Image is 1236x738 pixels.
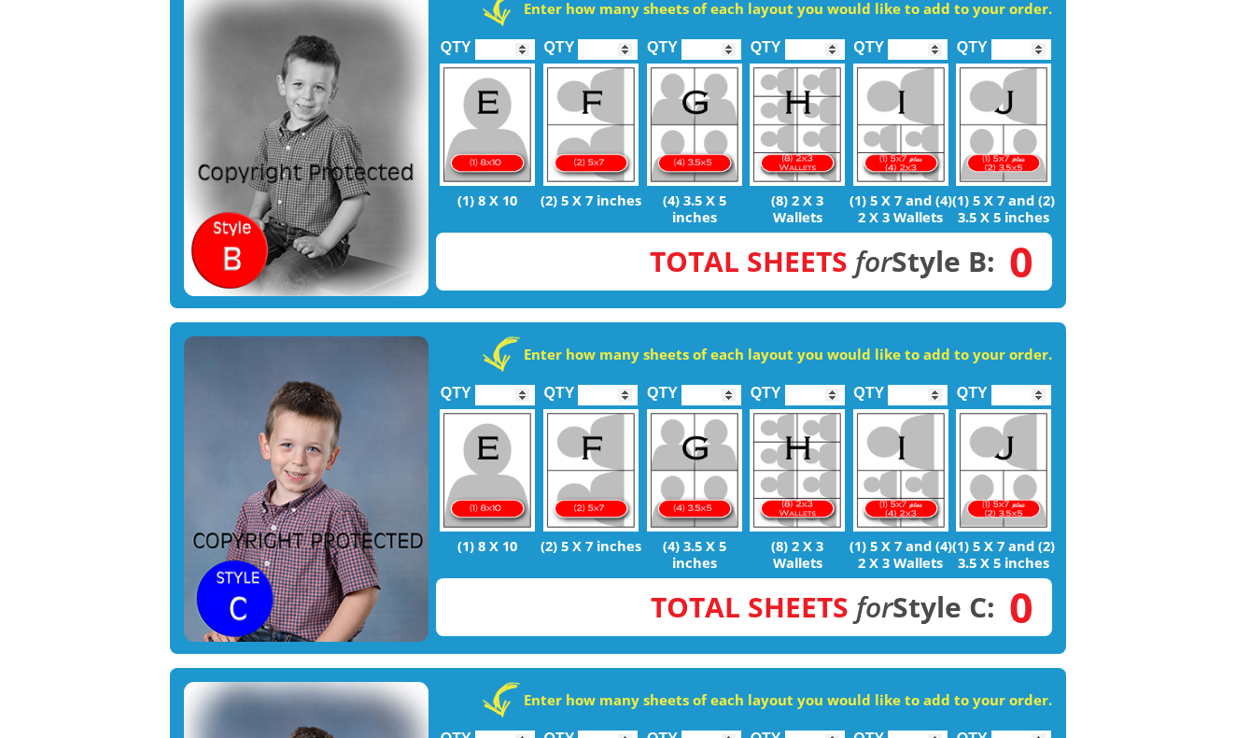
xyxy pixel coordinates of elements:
p: (1) 5 X 7 and (4) 2 X 3 Wallets [849,537,952,571]
img: F [543,64,639,186]
img: G [647,64,742,186]
img: E [440,409,535,532]
em: for [856,588,892,626]
img: F [543,409,639,532]
strong: Enter how many sheets of each layout you would like to add to your order. [524,690,1052,709]
em: for [855,242,892,280]
p: (8) 2 X 3 Wallets [746,192,850,225]
label: QTY [543,364,574,410]
label: QTY [853,19,884,64]
label: QTY [751,19,781,64]
p: (2) 5 X 7 inches [540,537,643,554]
img: I [853,409,948,532]
label: QTY [441,364,471,410]
p: (1) 5 X 7 and (4) 2 X 3 Wallets [849,192,952,225]
img: H [750,64,845,186]
label: QTY [751,364,781,410]
p: (1) 5 X 7 and (2) 3.5 X 5 inches [952,192,1056,225]
span: Total Sheets [650,242,848,280]
p: (2) 5 X 7 inches [540,192,643,208]
p: (1) 8 X 10 [436,192,540,208]
img: E [440,64,535,186]
p: (8) 2 X 3 Wallets [746,537,850,571]
label: QTY [441,19,471,64]
span: 0 [995,251,1033,272]
label: QTY [647,364,678,410]
strong: Style C: [651,588,995,626]
p: (4) 3.5 X 5 inches [642,192,746,225]
img: J [956,409,1051,532]
p: (4) 3.5 X 5 inches [642,537,746,571]
img: STYLE C [184,336,428,643]
label: QTY [957,19,988,64]
img: G [647,409,742,532]
img: J [956,64,1051,186]
strong: Enter how many sheets of each layout you would like to add to your order. [524,345,1052,363]
strong: Style B: [650,242,995,280]
label: QTY [957,364,988,410]
span: Total Sheets [651,588,849,626]
label: QTY [853,364,884,410]
label: QTY [543,19,574,64]
img: I [853,64,948,186]
span: 0 [995,597,1033,617]
img: H [750,409,845,532]
label: QTY [647,19,678,64]
p: (1) 5 X 7 and (2) 3.5 X 5 inches [952,537,1056,571]
p: (1) 8 X 10 [436,537,540,554]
